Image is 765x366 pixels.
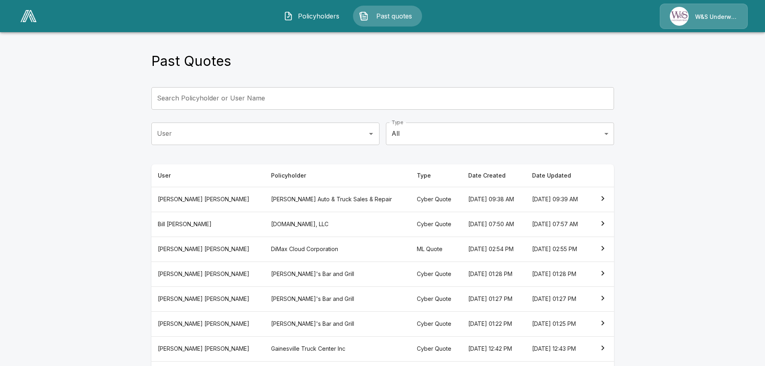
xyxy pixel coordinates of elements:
[526,311,590,336] th: [DATE] 01:25 PM
[410,262,462,286] th: Cyber Quote
[526,237,590,262] th: [DATE] 02:55 PM
[353,6,422,27] button: Past quotes IconPast quotes
[151,336,265,361] th: [PERSON_NAME] [PERSON_NAME]
[526,187,590,212] th: [DATE] 09:39 AM
[526,164,590,187] th: Date Updated
[265,212,410,237] th: [DOMAIN_NAME], LLC
[410,164,462,187] th: Type
[284,11,293,21] img: Policyholders Icon
[265,187,410,212] th: [PERSON_NAME] Auto & Truck Sales & Repair
[410,187,462,212] th: Cyber Quote
[410,286,462,311] th: Cyber Quote
[372,11,416,21] span: Past quotes
[20,10,37,22] img: AA Logo
[410,212,462,237] th: Cyber Quote
[526,262,590,286] th: [DATE] 01:28 PM
[151,286,265,311] th: [PERSON_NAME] [PERSON_NAME]
[265,311,410,336] th: [PERSON_NAME]'s Bar and Grill
[151,164,265,187] th: User
[462,164,526,187] th: Date Created
[265,336,410,361] th: Gainesville Truck Center Inc
[462,187,526,212] th: [DATE] 09:38 AM
[365,128,377,139] button: Open
[526,212,590,237] th: [DATE] 07:57 AM
[265,286,410,311] th: [PERSON_NAME]'s Bar and Grill
[462,311,526,336] th: [DATE] 01:22 PM
[462,212,526,237] th: [DATE] 07:50 AM
[151,237,265,262] th: [PERSON_NAME] [PERSON_NAME]
[277,6,347,27] button: Policyholders IconPolicyholders
[462,237,526,262] th: [DATE] 02:54 PM
[265,164,410,187] th: Policyholder
[151,53,231,70] h4: Past Quotes
[410,336,462,361] th: Cyber Quote
[151,187,265,212] th: [PERSON_NAME] [PERSON_NAME]
[151,311,265,336] th: [PERSON_NAME] [PERSON_NAME]
[462,286,526,311] th: [DATE] 01:27 PM
[410,311,462,336] th: Cyber Quote
[526,286,590,311] th: [DATE] 01:27 PM
[359,11,369,21] img: Past quotes Icon
[526,336,590,361] th: [DATE] 12:43 PM
[462,336,526,361] th: [DATE] 12:42 PM
[151,262,265,286] th: [PERSON_NAME] [PERSON_NAME]
[265,262,410,286] th: [PERSON_NAME]'s Bar and Grill
[462,262,526,286] th: [DATE] 01:28 PM
[386,123,614,145] div: All
[265,237,410,262] th: DiMax Cloud Corporation
[392,119,403,126] label: Type
[296,11,341,21] span: Policyholders
[410,237,462,262] th: ML Quote
[151,212,265,237] th: Bill [PERSON_NAME]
